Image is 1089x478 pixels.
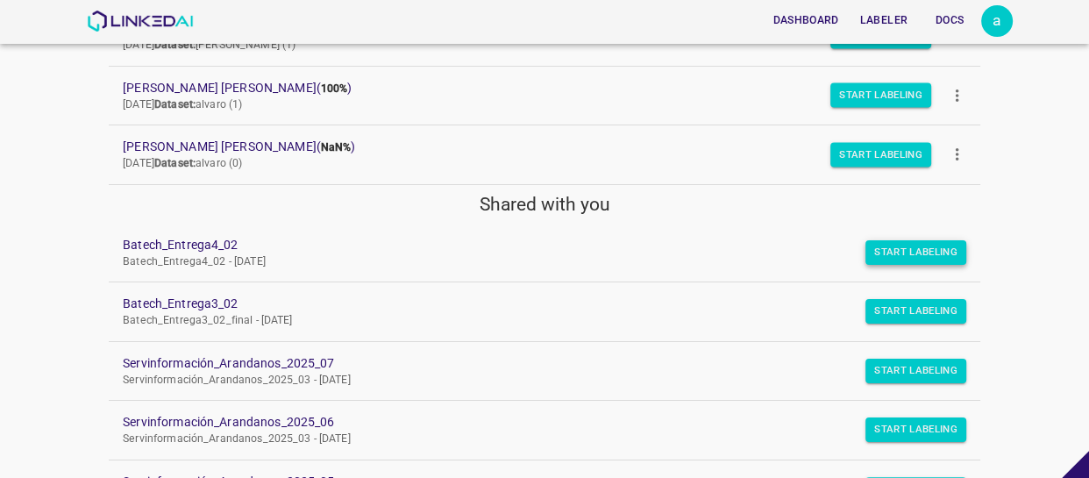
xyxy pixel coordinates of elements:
button: Start Labeling [865,240,966,265]
a: Labeler [850,3,918,39]
span: [DATE] [PERSON_NAME] (1) [123,39,295,51]
a: Servinformación_Arandanos_2025_07 [123,354,938,373]
button: Open settings [981,5,1013,37]
div: a [981,5,1013,37]
b: NaN% [321,141,352,153]
button: Start Labeling [865,359,966,383]
button: Start Labeling [865,417,966,442]
button: Start Labeling [830,83,931,108]
b: Dataset: [154,98,196,111]
b: Dataset: [154,39,196,51]
img: LinkedAI [87,11,193,32]
button: Start Labeling [830,142,931,167]
button: Docs [922,6,978,35]
button: Start Labeling [865,299,966,324]
span: [PERSON_NAME] [PERSON_NAME] ( ) [123,138,938,156]
span: [DATE] alvaro (0) [123,157,242,169]
b: 100% [321,82,348,95]
a: Batech_Entrega4_02 [123,236,938,254]
h5: Shared with you [109,192,980,217]
span: [PERSON_NAME] [PERSON_NAME] ( ) [123,79,938,97]
button: Dashboard [765,6,845,35]
b: Dataset: [154,157,196,169]
a: [PERSON_NAME] [PERSON_NAME](100%)[DATE]Dataset:alvaro (1) [109,67,980,125]
p: Servinformación_Arandanos_2025_03 - [DATE] [123,373,938,389]
a: Servinformación_Arandanos_2025_06 [123,413,938,432]
button: more [937,135,977,175]
p: Batech_Entrega3_02_final - [DATE] [123,313,938,329]
p: Servinformación_Arandanos_2025_03 - [DATE] [123,432,938,447]
span: [DATE] alvaro (1) [123,98,242,111]
a: Docs [918,3,981,39]
a: Dashboard [762,3,849,39]
a: Batech_Entrega3_02 [123,295,938,313]
button: more [937,75,977,115]
a: [PERSON_NAME] [PERSON_NAME](NaN%)[DATE]Dataset:alvaro (0) [109,125,980,184]
button: Labeler [853,6,915,35]
p: Batech_Entrega4_02 - [DATE] [123,254,938,270]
